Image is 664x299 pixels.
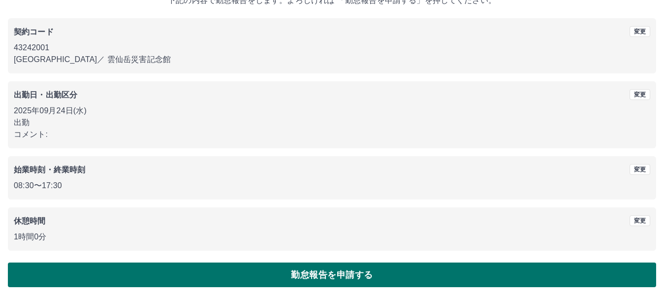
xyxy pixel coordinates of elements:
b: 休憩時間 [14,217,46,225]
button: 勤怠報告を申請する [8,263,656,287]
b: 始業時刻・終業時刻 [14,166,85,174]
p: [GEOGRAPHIC_DATA] ／ 雲仙岳災害記念館 [14,54,650,66]
p: 出勤 [14,117,650,129]
button: 変更 [630,215,650,226]
p: コメント: [14,129,650,140]
button: 変更 [630,89,650,100]
p: 08:30 〜 17:30 [14,180,650,192]
button: 変更 [630,164,650,175]
b: 出勤日・出勤区分 [14,91,77,99]
p: 1時間0分 [14,231,650,243]
p: 2025年09月24日(水) [14,105,650,117]
p: 43242001 [14,42,650,54]
b: 契約コード [14,28,54,36]
button: 変更 [630,26,650,37]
